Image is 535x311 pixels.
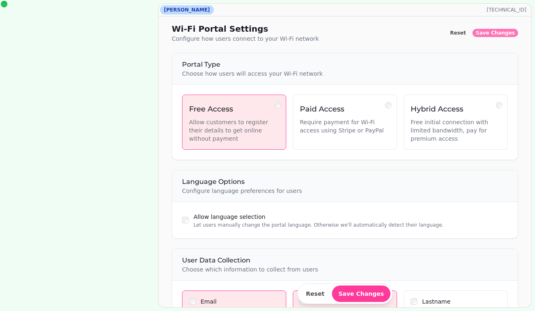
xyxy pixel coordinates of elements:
[339,291,384,297] span: Save Changes
[182,70,508,78] p: Choose how users will access your Wi-Fi network
[172,23,319,35] h2: Wi-Fi Portal Settings
[172,35,319,43] p: Configure how users connect to your Wi-Fi network
[300,118,390,135] p: Require payment for Wi-Fi access using Stripe or PayPal
[332,285,391,302] button: Save Changes
[182,187,508,195] p: Configure language preferences for users
[300,103,390,115] h3: Paid Access
[411,118,501,143] p: Free initial connection with limited bandwidth, pay for premium access
[194,222,444,228] p: Let users manually change the portal language. Otherwise we'll automatically detect their language.
[182,255,508,265] h2: User Data Collection
[189,103,279,115] h3: Free Access
[411,103,501,115] h3: Hybrid Access
[182,265,508,274] p: Choose which information to collect from users
[476,30,515,35] span: Save Changes
[450,30,466,35] span: Reset
[189,118,279,143] p: Allow customers to register their details to get online without payment
[182,177,508,187] h2: Language Options
[299,285,331,302] button: Reset
[487,7,530,13] p: [TECHNICAL_ID]
[447,29,469,37] button: Reset
[472,29,518,37] button: Save Changes
[182,60,508,70] h2: Portal Type
[194,214,265,220] label: Allow language selection
[160,5,214,14] div: [PERSON_NAME]
[306,291,325,297] span: Reset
